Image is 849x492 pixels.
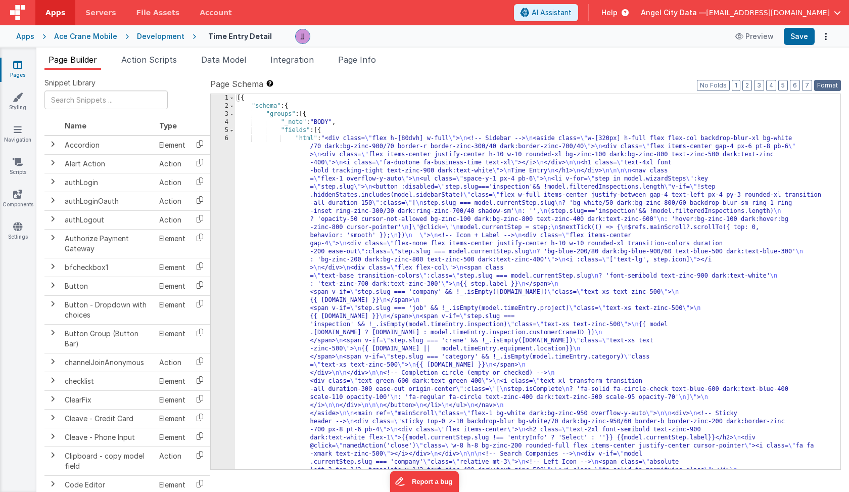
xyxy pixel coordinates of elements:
td: Button - Dropdown with choices [61,295,155,324]
td: Element [155,229,190,258]
button: 4 [766,80,776,91]
div: Apps [16,31,34,41]
td: authLoginOauth [61,192,155,210]
div: 5 [211,126,235,135]
button: 6 [790,80,800,91]
span: Page Info [338,55,376,65]
button: 3 [754,80,764,91]
td: Action [155,192,190,210]
td: channelJoinAnonymous [61,353,155,372]
button: 7 [802,80,812,91]
td: Element [155,372,190,390]
td: authLogin [61,173,155,192]
span: AI Assistant [532,8,572,18]
td: Alert Action [61,154,155,173]
td: ClearFix [61,390,155,409]
button: No Folds [697,80,730,91]
td: Cleave - Phone Input [61,428,155,446]
td: Button [61,277,155,295]
td: Element [155,409,190,428]
span: Snippet Library [44,78,96,88]
div: 1 [211,94,235,102]
td: Element [155,277,190,295]
img: a41cce6c0a0b39deac5cad64cb9bd16a [296,29,310,43]
td: Clipboard - copy model field [61,446,155,475]
td: Authorize Payment Gateway [61,229,155,258]
td: Action [155,210,190,229]
div: 2 [211,102,235,110]
span: Type [159,121,177,130]
input: Search Snippets ... [44,91,168,109]
td: Element [155,258,190,277]
td: Element [155,390,190,409]
button: Options [819,29,833,43]
iframe: Marker.io feedback button [390,471,459,492]
button: Format [814,80,841,91]
span: Angel City Data — [641,8,706,18]
span: Page Builder [49,55,97,65]
button: Preview [729,28,780,44]
div: 3 [211,110,235,118]
div: Development [137,31,184,41]
td: Action [155,173,190,192]
span: Data Model [201,55,246,65]
button: 5 [778,80,788,91]
span: File Assets [136,8,180,18]
span: [EMAIL_ADDRESS][DOMAIN_NAME] [706,8,830,18]
span: Action Scripts [121,55,177,65]
span: Integration [270,55,314,65]
td: Element [155,428,190,446]
td: bfcheckbox1 [61,258,155,277]
td: Action [155,446,190,475]
td: Element [155,136,190,155]
td: Element [155,295,190,324]
td: Cleave - Credit Card [61,409,155,428]
td: Accordion [61,136,155,155]
h4: Time Entry Detail [208,32,272,40]
div: Ace Crane Mobile [54,31,117,41]
button: Angel City Data — [EMAIL_ADDRESS][DOMAIN_NAME] [641,8,841,18]
span: Apps [45,8,65,18]
td: Action [155,353,190,372]
span: Help [601,8,618,18]
td: Button Group (Button Bar) [61,324,155,353]
span: Page Schema [210,78,263,90]
button: Save [784,28,815,45]
div: 4 [211,118,235,126]
span: Servers [85,8,116,18]
td: authLogout [61,210,155,229]
td: checklist [61,372,155,390]
td: Action [155,154,190,173]
button: 1 [732,80,740,91]
td: Element [155,324,190,353]
span: Name [65,121,86,130]
button: AI Assistant [514,4,578,21]
button: 2 [742,80,752,91]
